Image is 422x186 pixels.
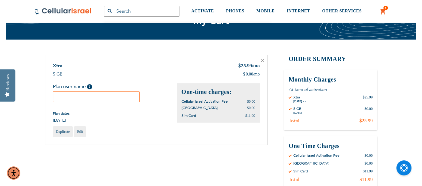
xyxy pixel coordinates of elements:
span: OTHER SERVICES [322,9,362,13]
span: Plan user name [53,83,86,90]
div: Sim Card [293,169,308,174]
span: INTERNET [287,9,310,13]
div: $25.99 [363,95,373,103]
span: $0.00 [247,99,255,104]
span: $ [238,63,241,70]
div: $11.99 [359,177,372,183]
a: Xtra [53,63,63,69]
div: Total [289,118,299,124]
div: Reviews [5,74,11,91]
div: $0.00 [365,161,373,166]
span: Cellular Israel Activation Fee [182,99,228,104]
span: $0.00 [247,106,255,110]
div: Total [289,177,299,183]
span: $11.99 [245,114,255,118]
h2: One-time charges: [182,88,255,96]
div: 0.00 [243,71,259,77]
span: Plan dates [53,111,69,116]
span: ACTIVATE [191,9,214,13]
div: 5 GB [293,106,306,111]
span: Edit [77,130,83,134]
h2: Order Summary [284,55,377,63]
div: [GEOGRAPHIC_DATA] [293,161,329,166]
div: Xtra [293,95,306,100]
div: $0.00 [365,153,373,158]
a: Duplicate [53,126,73,137]
div: 25.99 [238,63,260,70]
span: 1 [385,6,387,11]
span: Sim Card [182,113,196,118]
span: Duplicate [56,130,70,134]
span: PHONES [226,9,244,13]
div: [DATE] - - [293,111,306,115]
span: /mo [252,63,260,68]
span: [GEOGRAPHIC_DATA] [182,105,217,110]
h3: Monthly Charges [289,75,373,84]
span: $ [243,71,246,77]
a: Edit [74,126,86,137]
img: Cellular Israel Logo [34,8,92,15]
span: 5 GB [53,71,63,77]
div: $25.99 [359,118,373,124]
span: Help [87,84,92,89]
div: [DATE] - - [293,100,306,103]
span: /mo [253,71,260,77]
h3: One Time Charges [289,142,373,150]
span: [DATE] [53,117,69,123]
div: $11.99 [363,169,373,174]
div: Cellular Israel Activation Fee [293,153,340,158]
p: At time of activation [289,87,373,92]
span: MOBILE [256,9,275,13]
div: $0.00 [365,106,373,115]
div: Accessibility Menu [7,166,20,180]
a: 1 [380,8,386,15]
input: Search [104,6,179,17]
